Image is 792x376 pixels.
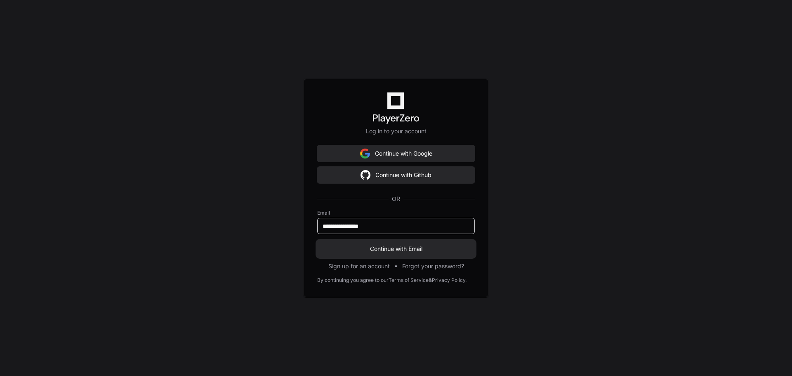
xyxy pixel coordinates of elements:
[317,167,475,183] button: Continue with Github
[360,145,370,162] img: Sign in with google
[402,262,464,270] button: Forgot your password?
[317,245,475,253] span: Continue with Email
[361,167,370,183] img: Sign in with google
[317,127,475,135] p: Log in to your account
[317,241,475,257] button: Continue with Email
[432,277,467,284] a: Privacy Policy.
[389,277,429,284] a: Terms of Service
[317,145,475,162] button: Continue with Google
[317,277,389,284] div: By continuing you agree to our
[389,195,403,203] span: OR
[317,210,475,216] label: Email
[429,277,432,284] div: &
[328,262,390,270] button: Sign up for an account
